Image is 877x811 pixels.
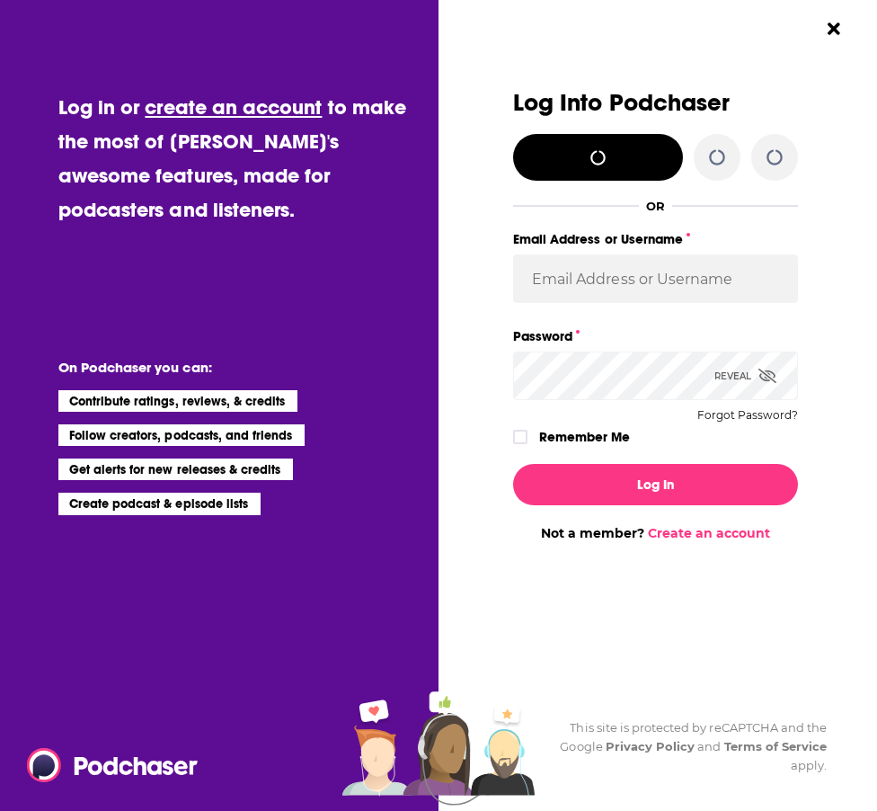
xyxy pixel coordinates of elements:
[513,325,798,348] label: Password
[648,525,770,541] a: Create an account
[513,254,798,303] input: Email Address or Username
[513,90,798,116] h3: Log Into Podchaser
[646,199,665,213] div: OR
[714,352,776,400] div: Reveal
[513,227,798,251] label: Email Address or Username
[58,424,306,446] li: Follow creators, podcasts, and friends
[697,409,798,422] button: Forgot Password?
[27,748,185,782] a: Podchaser - Follow, Share and Rate Podcasts
[58,459,293,480] li: Get alerts for new releases & credits
[513,464,798,505] button: Log In
[58,493,261,514] li: Create podcast & episode lists
[27,748,199,782] img: Podchaser - Follow, Share and Rate Podcasts
[513,525,798,541] div: Not a member?
[539,425,630,449] label: Remember Me
[145,94,322,120] a: create an account
[58,390,298,412] li: Contribute ratings, reviews, & credits
[724,739,828,753] a: Terms of Service
[817,12,851,46] button: Close Button
[542,718,827,775] div: This site is protected by reCAPTCHA and the Google and apply.
[58,359,418,376] li: On Podchaser you can:
[606,739,695,753] a: Privacy Policy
